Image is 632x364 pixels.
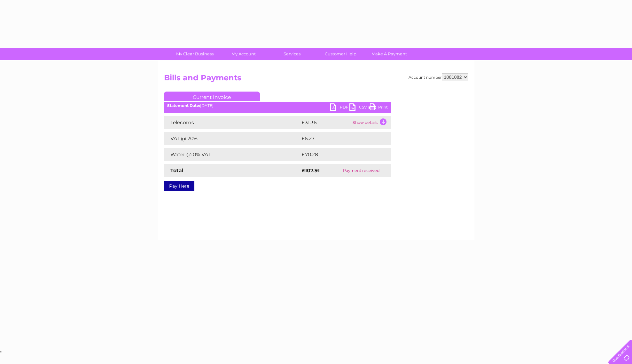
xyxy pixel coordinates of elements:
[363,48,416,60] a: Make A Payment
[300,116,351,129] td: £31.36
[302,167,320,174] strong: £107.91
[409,73,468,81] div: Account number
[164,103,391,108] div: [DATE]
[266,48,318,60] a: Services
[164,116,300,129] td: Telecoms
[170,167,183,174] strong: Total
[164,132,300,145] td: VAT @ 20%
[164,148,300,161] td: Water @ 0% VAT
[351,116,391,129] td: Show details
[300,132,376,145] td: £6.27
[349,103,369,113] a: CSV
[369,103,388,113] a: Print
[168,48,221,60] a: My Clear Business
[300,148,378,161] td: £70.28
[332,164,391,177] td: Payment received
[164,181,194,191] a: Pay Here
[164,92,260,101] a: Current Invoice
[217,48,270,60] a: My Account
[167,103,200,108] b: Statement Date:
[164,73,468,85] h2: Bills and Payments
[314,48,367,60] a: Customer Help
[330,103,349,113] a: PDF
